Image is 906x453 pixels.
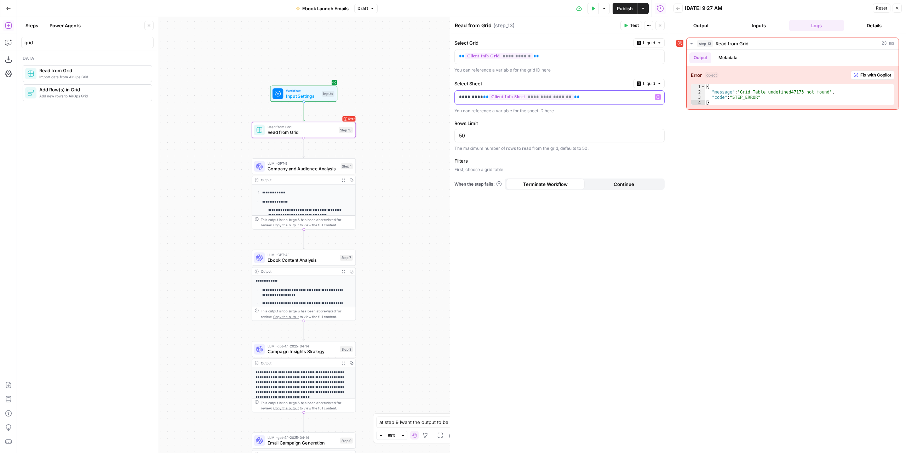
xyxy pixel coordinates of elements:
[388,432,396,438] span: 95%
[643,80,655,87] span: Liquid
[454,120,665,127] label: Rows Limit
[39,93,146,99] span: Add new rows to AirOps Grid
[302,5,349,12] span: Ebook Launch Emails
[341,163,353,169] div: Step 1
[340,437,353,443] div: Step 9
[268,252,337,257] span: LLM · GPT-4.1
[292,3,353,14] button: Ebook Launch Emails
[45,20,85,31] button: Power Agents
[268,165,338,172] span: Company and Audience Analysis
[252,86,356,102] div: WorkflowInput SettingsInputs
[882,40,894,47] span: 23 ms
[633,79,665,88] button: Liquid
[613,3,637,14] button: Publish
[687,38,899,49] button: 23 ms
[39,86,146,93] span: Add Row(s) in Grid
[630,22,639,29] span: Test
[716,40,749,47] span: Read from Grid
[261,177,337,183] div: Output
[303,102,305,121] g: Edge from start to step_13
[303,229,305,249] g: Edge from step_1 to step_7
[340,255,353,261] div: Step 7
[268,344,337,349] span: LLM · gpt-4.1-2025-04-14
[340,346,353,352] div: Step 3
[268,435,337,440] span: LLM · gpt-4.1-2025-04-14
[268,129,336,136] span: Read from Grid
[348,115,355,123] span: Error
[617,5,633,12] span: Publish
[454,166,665,173] p: First, choose a grid table
[701,84,705,90] span: Toggle code folding, rows 1 through 4
[261,360,337,366] div: Output
[687,50,899,109] div: 23 ms
[379,419,512,426] textarea: at step 9 Iwant the output to be more scanabble
[24,39,150,46] input: Search steps
[303,321,305,340] g: Edge from step_7 to step_3
[614,181,634,188] span: Continue
[286,93,319,100] span: Input Settings
[339,127,353,133] div: Step 13
[286,88,319,93] span: Workflow
[268,257,337,264] span: Ebook Content Analysis
[268,124,336,130] span: Read from Grid
[454,145,665,152] div: The maximum number of rows to read from the grid, defaults to 50.
[873,4,890,13] button: Reset
[691,100,705,106] div: 4
[847,20,902,31] button: Details
[697,40,713,47] span: step_13
[23,55,152,62] div: Data
[273,223,299,227] span: Copy the output
[643,40,655,46] span: Liquid
[789,20,844,31] button: Logs
[261,400,353,410] div: This output is too large & has been abbreviated for review. to view the full content.
[860,72,891,78] span: Fix with Copilot
[493,22,515,29] span: ( step_13 )
[673,20,728,31] button: Output
[689,52,711,63] button: Output
[731,20,786,31] button: Inputs
[454,181,502,187] a: When the step fails:
[357,5,368,12] span: Draft
[851,70,894,80] button: Fix with Copilot
[691,72,702,79] strong: Error
[39,74,146,80] span: Import data from AirOps Grid
[454,108,665,114] div: You can reference a variable for the sheet ID here
[876,5,887,11] span: Reset
[261,269,337,274] div: Output
[273,315,299,318] span: Copy the output
[261,217,353,228] div: This output is too large & has been abbreviated for review. to view the full content.
[322,91,334,97] div: Inputs
[303,412,305,432] g: Edge from step_3 to step_9
[303,138,305,158] g: Edge from step_13 to step_1
[454,157,665,164] label: Filters
[705,72,718,78] span: object
[273,406,299,410] span: Copy the output
[454,39,631,46] label: Select Grid
[691,90,705,95] div: 2
[252,122,356,138] div: ErrorRead from GridRead from GridStep 13
[39,67,146,74] span: Read from Grid
[261,308,353,319] div: This output is too large & has been abbreviated for review. to view the full content.
[268,348,337,355] span: Campaign Insights Strategy
[633,38,665,47] button: Liquid
[585,179,663,190] button: Continue
[714,52,742,63] button: Metadata
[523,181,568,188] span: Terminate Workflow
[354,4,378,13] button: Draft
[691,84,705,90] div: 1
[454,67,665,73] div: You can reference a variable for the grid ID here
[268,440,337,446] span: Email Campaign Generation
[691,95,705,100] div: 3
[454,80,631,87] label: Select Sheet
[620,21,642,30] button: Test
[455,22,492,29] textarea: Read from Grid
[268,160,338,166] span: LLM · GPT-5
[21,20,42,31] button: Steps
